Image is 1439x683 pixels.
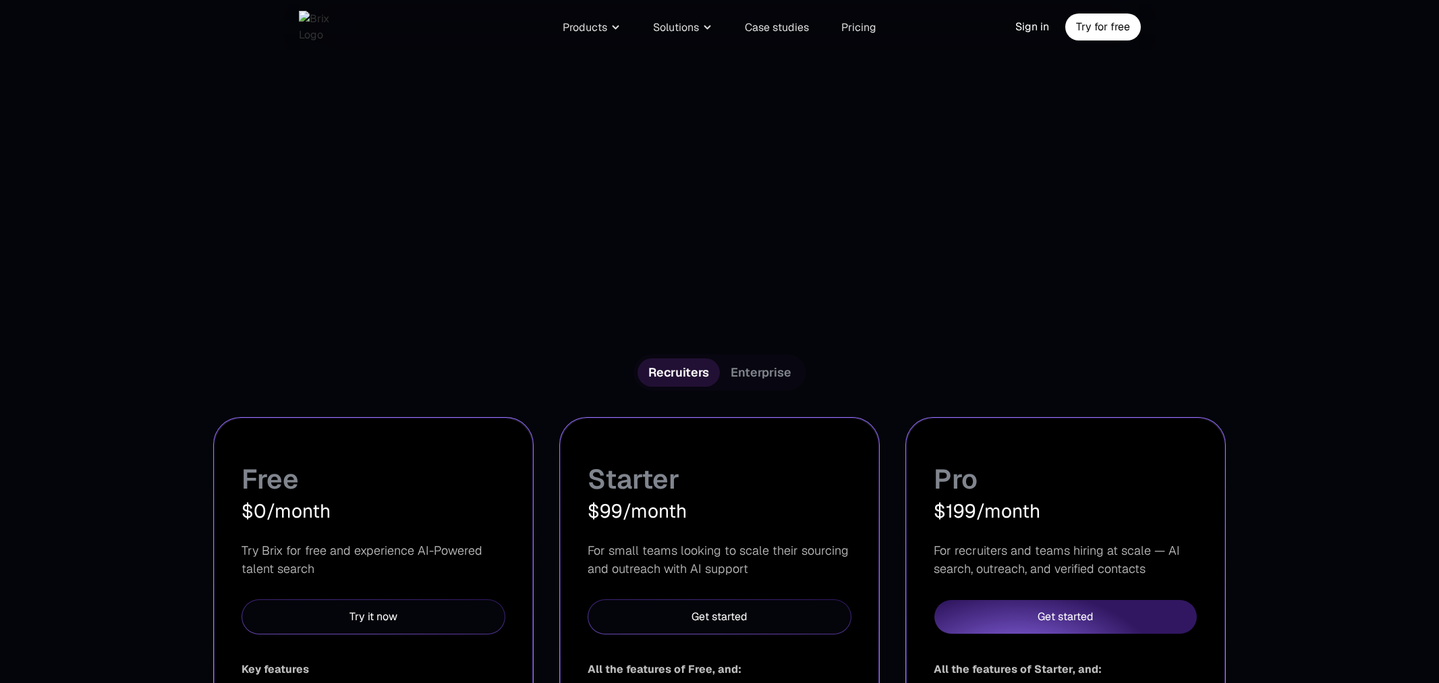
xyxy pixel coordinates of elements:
div: $0/month [242,497,505,525]
h4: Key features [242,661,505,678]
span: Recruiters [648,364,709,381]
span: Try it now [349,609,397,625]
h3: Starter [588,472,851,486]
span: Case studies [745,22,809,32]
span: Products [563,22,607,32]
p: Try Brix for free and experience AI-Powered talent search [242,541,505,578]
a: Pricing [833,13,884,40]
a: Try for free [1065,13,1141,40]
button: Get started [588,599,851,634]
span: Solutions [653,22,699,32]
p: For recruiters and teams hiring at scale — AI search, outreach, and verified contacts [934,541,1197,578]
h4: All the features of Free, and: [588,661,851,678]
img: Brix Logo [299,11,337,43]
h4: All the features of Starter, and: [934,661,1197,678]
h3: Pro [934,472,1197,486]
a: Case studies [737,13,817,40]
button: Try it now [242,599,505,634]
button: Get started [934,599,1197,634]
span: Pricing [841,22,876,32]
div: $199/month [934,497,1197,525]
span: Get started [692,609,747,625]
span: Get started [1038,609,1094,625]
div: $99/month [588,497,851,525]
span: Enterprise [731,364,791,381]
p: For small teams looking to scale their sourcing and outreach with AI support [588,541,851,578]
h3: Free [242,472,505,486]
div: Sign in [1007,13,1057,40]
